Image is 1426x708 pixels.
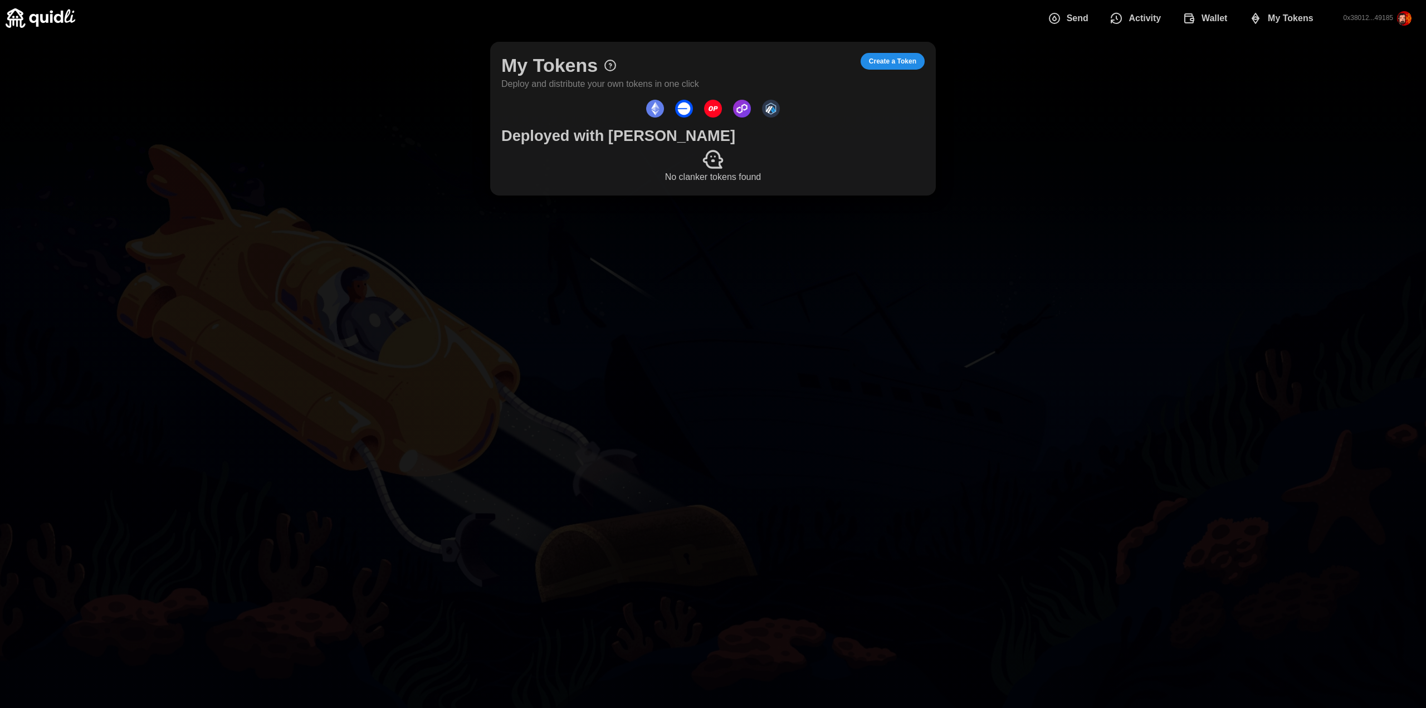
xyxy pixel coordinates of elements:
p: 0x38012...49185 [1344,13,1393,23]
img: Base [675,100,693,118]
button: Create a Token [861,53,925,70]
span: Send [1067,7,1088,30]
button: Polygon [730,97,754,120]
button: Activity [1101,7,1174,30]
span: Activity [1129,7,1161,30]
img: Arbitrum [762,100,780,118]
p: Deploy and distribute your own tokens in one click [501,77,699,91]
button: Base [672,97,696,120]
span: My Tokens [1268,7,1313,30]
img: Optimism [704,100,722,118]
span: Create a Token [869,53,916,69]
h1: My Tokens [501,53,598,77]
button: Ethereum [643,97,667,120]
button: My Tokens [1240,7,1326,30]
img: Ethereum [646,100,664,118]
img: Quidli [6,8,75,28]
button: Optimism [701,97,725,120]
img: rectcrop3 [1397,11,1412,26]
button: 0x38012...49185 [1335,2,1420,35]
button: Arbitrum [759,97,783,120]
span: Wallet [1202,7,1228,30]
h1: Deployed with [PERSON_NAME] [501,126,925,145]
button: Wallet [1174,7,1240,30]
button: Send [1039,7,1101,30]
img: Polygon [733,100,751,118]
p: No clanker tokens found [501,170,925,184]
